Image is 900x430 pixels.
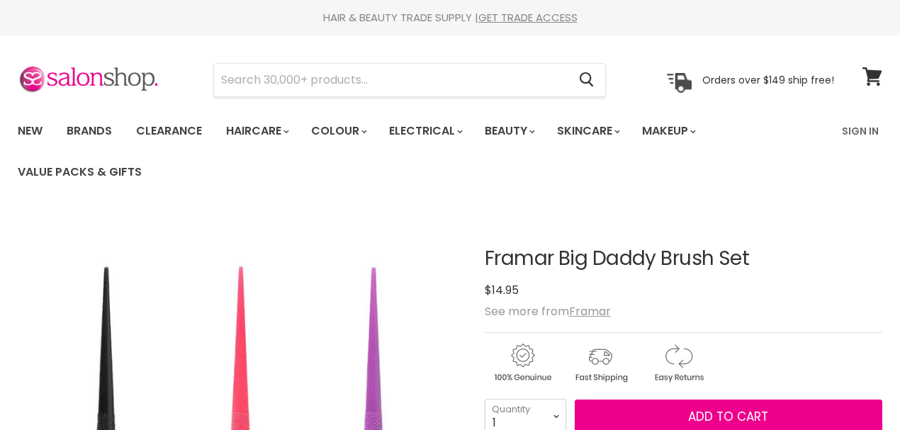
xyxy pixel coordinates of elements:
[7,116,53,146] a: New
[631,116,704,146] a: Makeup
[215,116,298,146] a: Haircare
[300,116,376,146] a: Colour
[485,341,560,385] img: genuine.gif
[702,73,834,86] p: Orders over $149 ship free!
[569,303,611,319] a: Framar
[7,111,833,193] ul: Main menu
[563,341,638,385] img: shipping.gif
[546,116,629,146] a: Skincare
[125,116,213,146] a: Clearance
[485,248,882,270] h1: Framar Big Daddy Brush Set
[474,116,544,146] a: Beauty
[485,303,611,319] span: See more from
[378,116,471,146] a: Electrical
[214,64,568,96] input: Search
[688,408,768,425] span: Add to cart
[478,10,578,25] a: GET TRADE ACCESS
[7,157,152,187] a: Value Packs & Gifts
[568,64,605,96] button: Search
[833,116,887,146] a: Sign In
[56,116,123,146] a: Brands
[641,341,716,385] img: returns.gif
[213,63,606,97] form: Product
[485,282,519,298] span: $14.95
